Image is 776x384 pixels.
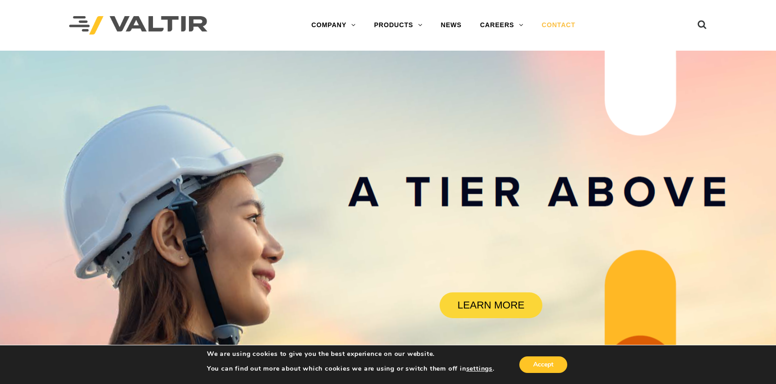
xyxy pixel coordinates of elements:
[207,365,494,373] p: You can find out more about which cookies we are using or switch them off in .
[432,16,471,35] a: NEWS
[519,356,567,373] button: Accept
[69,16,207,35] img: Valtir
[440,292,543,318] a: LEARN MORE
[365,16,432,35] a: PRODUCTS
[466,365,493,373] button: settings
[302,16,365,35] a: COMPANY
[533,16,585,35] a: CONTACT
[471,16,533,35] a: CAREERS
[207,350,494,358] p: We are using cookies to give you the best experience on our website.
